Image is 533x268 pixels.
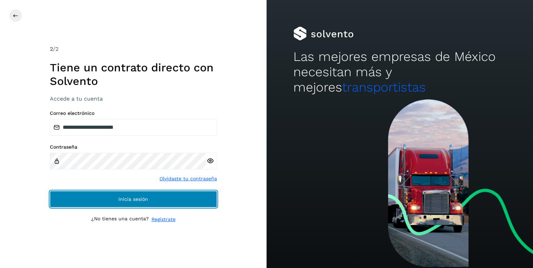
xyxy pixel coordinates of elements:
[293,49,507,95] h2: Las mejores empresas de México necesitan más y mejores
[160,175,217,182] a: Olvidaste tu contraseña
[152,216,176,223] a: Regístrate
[91,216,149,223] p: ¿No tienes una cuenta?
[50,61,217,88] h1: Tiene un contrato directo con Solvento
[50,191,217,207] button: Inicia sesión
[50,144,217,150] label: Contraseña
[50,45,217,53] div: /2
[50,95,217,102] h3: Accede a tu cuenta
[50,110,217,116] label: Correo electrónico
[342,80,426,95] span: transportistas
[118,197,148,202] span: Inicia sesión
[50,46,53,52] span: 2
